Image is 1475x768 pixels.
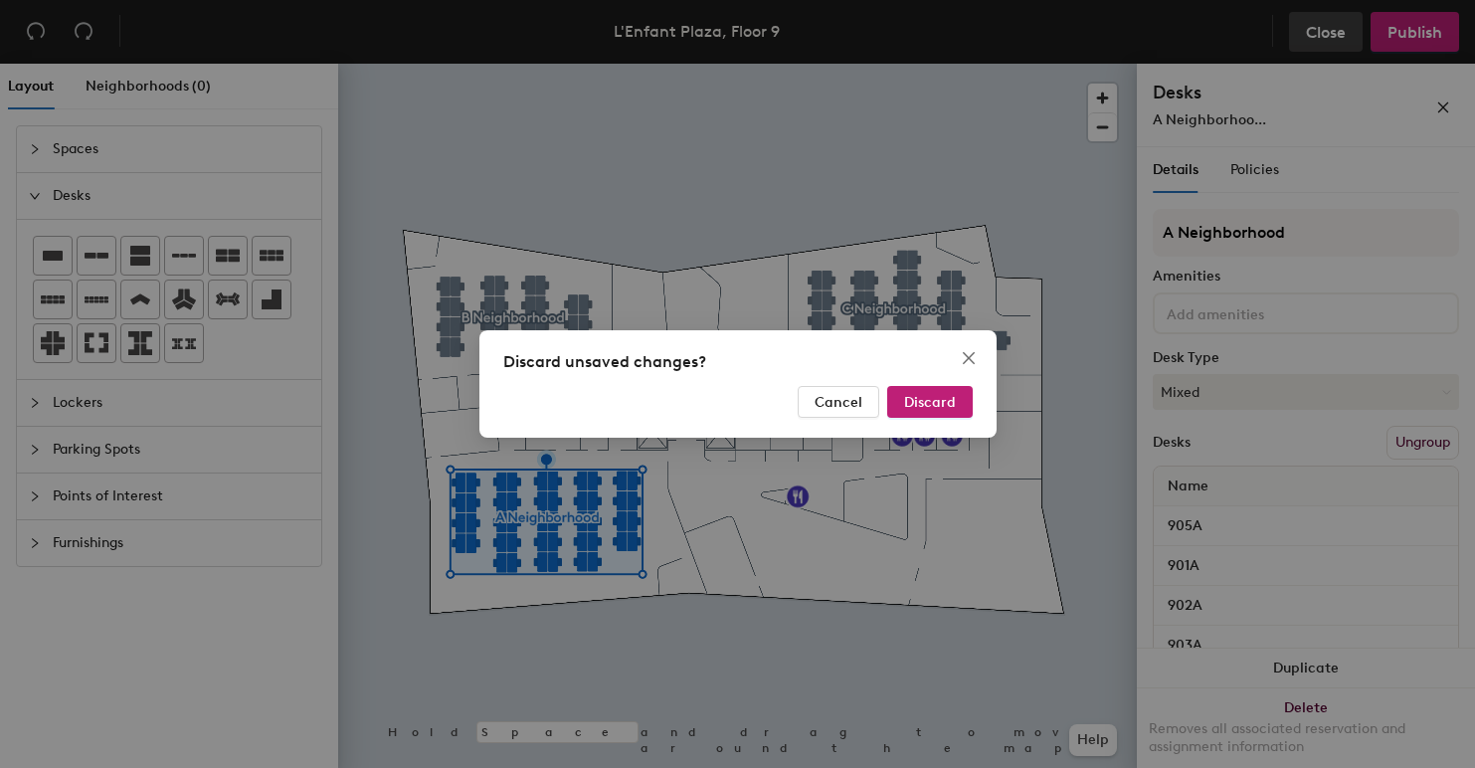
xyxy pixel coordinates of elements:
button: Cancel [798,386,879,418]
span: Close [953,350,985,366]
button: Discard [887,386,973,418]
span: close [961,350,977,366]
span: Discard [904,394,956,411]
button: Close [953,342,985,374]
div: Discard unsaved changes? [503,350,973,374]
span: Cancel [815,394,862,411]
